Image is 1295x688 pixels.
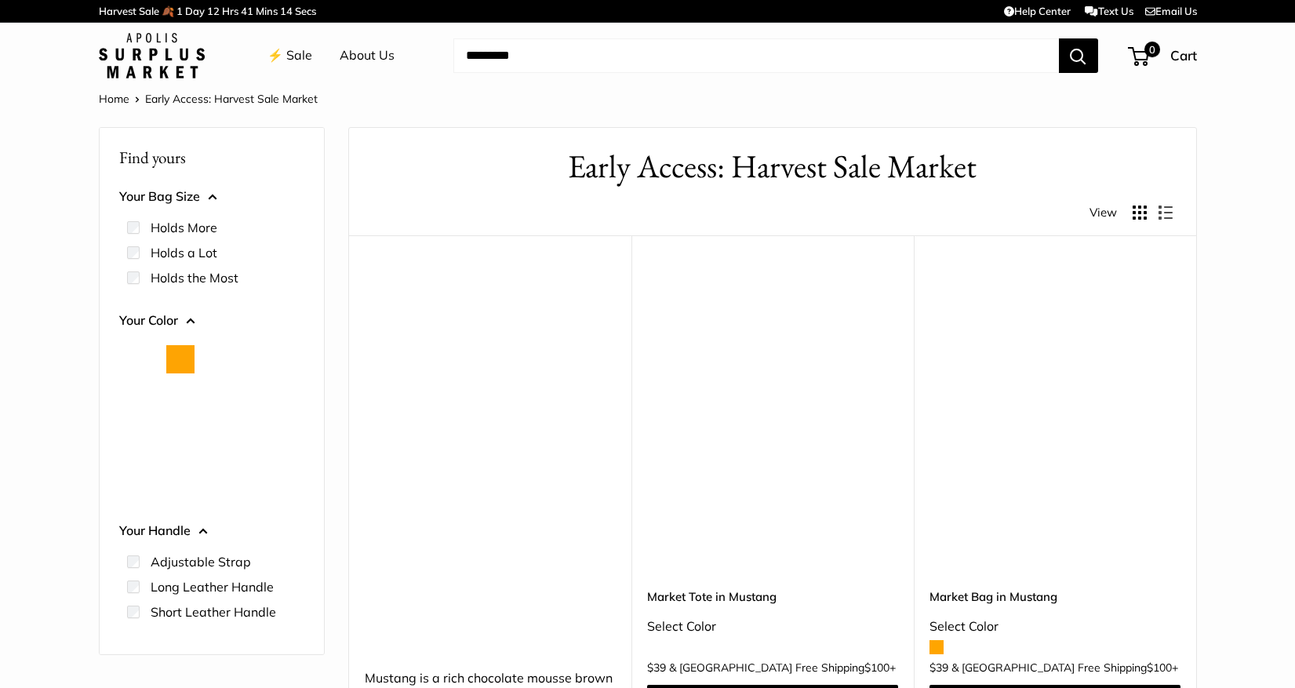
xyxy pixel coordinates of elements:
span: Hrs [222,5,238,17]
a: Market Tote in Mustang [647,588,898,606]
span: Day [185,5,205,17]
button: Display products as list [1159,206,1173,220]
a: ⚡️ Sale [267,44,312,67]
input: Search... [453,38,1059,73]
button: Chambray [166,386,195,414]
span: Cart [1170,47,1197,64]
span: & [GEOGRAPHIC_DATA] Free Shipping + [669,662,896,673]
button: Search [1059,38,1098,73]
span: 12 [207,5,220,17]
button: Your Handle [119,519,304,543]
a: Market Tote in MustangMarket Tote in Mustang [647,275,898,526]
a: About Us [340,44,395,67]
p: Find yours [119,142,304,173]
button: Chenille Window Sage [254,386,282,414]
label: Holds More [151,218,217,237]
label: Holds the Most [151,268,238,287]
button: Mint Sorbet [210,427,238,455]
nav: Breadcrumb [99,89,318,109]
span: 1 [176,5,183,17]
label: Adjustable Strap [151,552,251,571]
span: Mins [256,5,278,17]
span: Secs [295,5,316,17]
span: $39 [929,661,948,675]
button: Blue Porcelain [122,386,151,414]
label: Short Leather Handle [151,602,276,621]
a: Help Center [1004,5,1071,17]
button: Natural [122,345,151,373]
h1: Early Access: Harvest Sale Market [373,144,1173,190]
span: 0 [1144,42,1159,57]
button: Your Color [119,309,304,333]
a: Text Us [1085,5,1133,17]
span: 41 [241,5,253,17]
div: Select Color [647,615,898,639]
span: $39 [647,661,666,675]
a: Home [99,92,129,106]
label: Long Leather Handle [151,577,274,596]
span: 14 [280,5,293,17]
button: Cheetah [254,345,282,373]
button: Orange [166,345,195,373]
button: Mustang [254,427,282,455]
span: $100 [1147,661,1172,675]
button: Chenille Window Brick [210,386,238,414]
button: White Porcelain [122,468,151,496]
img: Apolis: Surplus Market [99,33,205,78]
button: Court Green [210,345,238,373]
button: Display products as grid [1133,206,1147,220]
span: View [1089,202,1117,224]
button: Your Bag Size [119,185,304,209]
label: Holds a Lot [151,243,217,262]
span: & [GEOGRAPHIC_DATA] Free Shipping + [951,662,1178,673]
a: Market Bag in Mustang [929,588,1180,606]
button: Cognac [122,427,151,455]
button: Daisy [166,427,195,455]
span: Early Access: Harvest Sale Market [145,92,318,106]
a: Market Bag in MustangMarket Bag in Mustang [929,275,1180,526]
a: Email Us [1145,5,1197,17]
span: $100 [864,661,889,675]
a: 0 Cart [1129,43,1197,68]
div: Select Color [929,615,1180,639]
